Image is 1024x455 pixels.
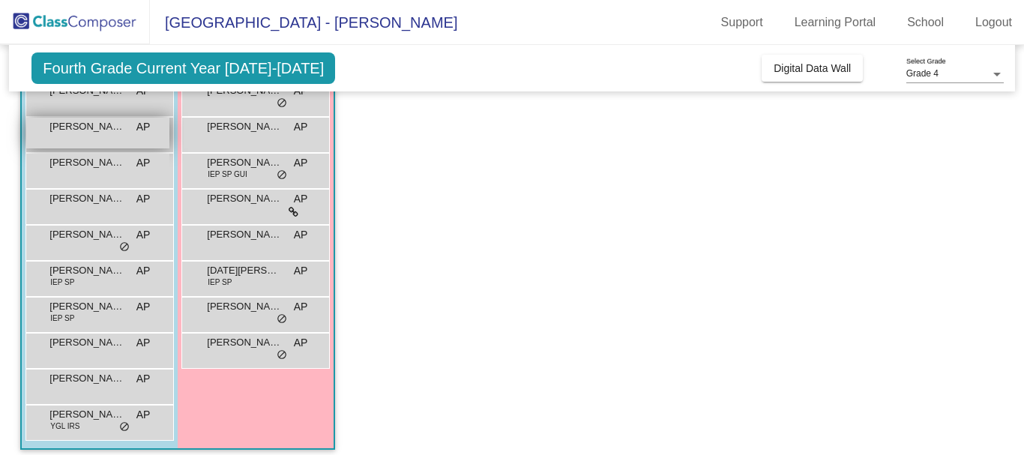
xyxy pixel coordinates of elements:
[207,227,282,242] span: [PERSON_NAME]
[294,227,308,243] span: AP
[294,191,308,207] span: AP
[49,263,124,278] span: [PERSON_NAME]
[50,277,74,288] span: IEP SP
[277,169,287,181] span: do_not_disturb_alt
[207,119,282,134] span: [PERSON_NAME]
[136,299,151,315] span: AP
[136,371,151,387] span: AP
[136,119,151,135] span: AP
[49,191,124,206] span: [PERSON_NAME]
[294,155,308,171] span: AP
[277,313,287,325] span: do_not_disturb_alt
[294,119,308,135] span: AP
[49,371,124,386] span: [PERSON_NAME]
[136,227,151,243] span: AP
[294,263,308,279] span: AP
[294,335,308,351] span: AP
[906,68,939,79] span: Grade 4
[208,277,232,288] span: IEP SP
[49,335,124,350] span: [PERSON_NAME]
[49,155,124,170] span: [PERSON_NAME]
[709,10,775,34] a: Support
[783,10,888,34] a: Learning Portal
[119,421,130,433] span: do_not_disturb_alt
[50,313,74,324] span: IEP SP
[136,191,151,207] span: AP
[277,349,287,361] span: do_not_disturb_alt
[49,407,124,422] span: [PERSON_NAME]
[136,155,151,171] span: AP
[136,263,151,279] span: AP
[895,10,956,34] a: School
[277,97,287,109] span: do_not_disturb_alt
[294,299,308,315] span: AP
[49,119,124,134] span: [PERSON_NAME]
[136,335,151,351] span: AP
[774,62,851,74] span: Digital Data Wall
[50,421,79,432] span: YGL IRS
[207,263,282,278] span: [DATE][PERSON_NAME]
[762,55,863,82] button: Digital Data Wall
[49,227,124,242] span: [PERSON_NAME]
[150,10,457,34] span: [GEOGRAPHIC_DATA] - [PERSON_NAME]
[136,407,151,423] span: AP
[49,299,124,314] span: [PERSON_NAME]
[119,241,130,253] span: do_not_disturb_alt
[208,169,247,180] span: IEP SP GUI
[31,52,335,84] span: Fourth Grade Current Year [DATE]-[DATE]
[207,299,282,314] span: [PERSON_NAME]
[963,10,1024,34] a: Logout
[207,191,282,206] span: [PERSON_NAME]
[207,335,282,350] span: [PERSON_NAME] [PERSON_NAME]
[207,155,282,170] span: [PERSON_NAME]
